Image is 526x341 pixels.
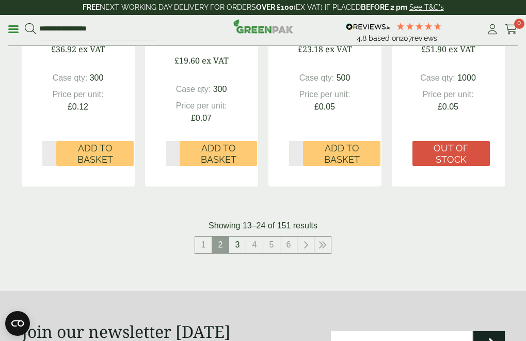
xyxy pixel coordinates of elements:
[176,101,227,110] span: Price per unit:
[486,24,499,35] i: My Account
[346,23,391,30] img: REVIEWS.io
[56,141,134,166] button: Add to Basket
[233,19,293,34] img: GreenPak Supplies
[438,102,458,111] span: £0.05
[78,43,105,55] span: ex VAT
[191,14,229,47] span: inc VAT
[180,141,257,166] button: Add to Basket
[337,73,350,82] span: 500
[314,102,335,111] span: £0.05
[303,141,380,166] button: Add to Basket
[202,55,229,66] span: ex VAT
[396,22,442,31] div: 4.79 Stars
[457,73,476,82] span: 1000
[53,90,104,99] span: Price per unit:
[246,237,263,253] a: 4
[310,143,373,165] span: Add to Basket
[299,90,350,99] span: Price per unit:
[421,43,447,55] span: £51.90
[361,3,407,11] strong: BEFORE 2 pm
[53,73,88,82] span: Case qty:
[299,73,334,82] span: Case qty:
[325,43,352,55] span: ex VAT
[63,143,126,165] span: Add to Basket
[68,102,88,111] span: £0.12
[176,85,211,94] span: Case qty:
[298,43,323,55] span: £23.18
[187,143,250,165] span: Add to Basket
[280,237,297,253] a: 6
[51,43,76,55] span: £36.92
[83,3,100,11] strong: FREE
[213,85,227,94] span: 300
[263,237,280,253] a: 5
[212,237,229,253] span: 2
[229,237,246,253] a: 3
[412,141,490,166] a: Out of stock
[449,43,475,55] span: ex VAT
[209,220,317,232] p: Showing 13–24 of 151 results
[90,73,104,82] span: 300
[514,19,524,29] span: 0
[357,34,369,42] span: 4.8
[412,34,437,42] span: reviews
[195,237,212,253] a: 1
[191,114,212,122] span: £0.07
[420,73,455,82] span: Case qty:
[5,311,30,336] button: Open CMP widget
[409,3,444,11] a: See T&C's
[174,55,200,66] span: £19.60
[423,90,474,99] span: Price per unit:
[420,143,483,165] span: Out of stock
[369,34,400,42] span: Based on
[505,24,518,35] i: Cart
[256,3,294,11] strong: OVER £100
[400,34,412,42] span: 207
[505,22,518,37] a: 0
